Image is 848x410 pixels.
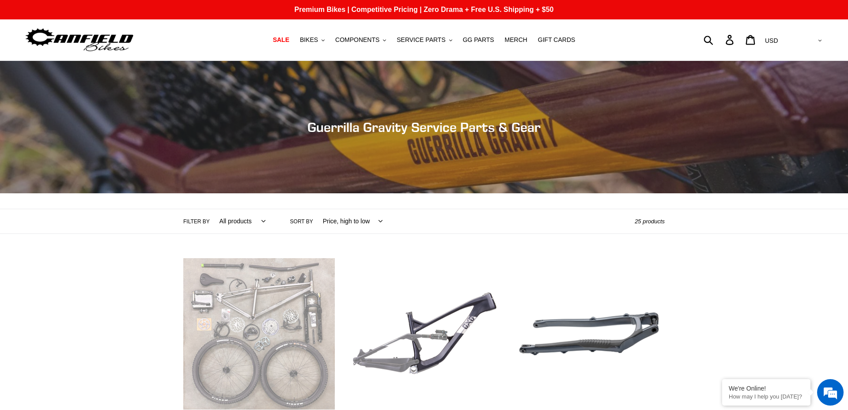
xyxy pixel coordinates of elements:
button: COMPONENTS [331,34,390,46]
button: SERVICE PARTS [392,34,456,46]
p: How may I help you today? [729,393,804,400]
label: Filter by [183,218,210,226]
span: SERVICE PARTS [397,36,445,44]
span: Guerrilla Gravity Service Parts & Gear [307,119,541,135]
span: GIFT CARDS [538,36,575,44]
label: Sort by [290,218,313,226]
img: Canfield Bikes [24,26,135,54]
div: We're Online! [729,385,804,392]
span: MERCH [505,36,527,44]
span: SALE [273,36,289,44]
button: BIKES [295,34,329,46]
span: COMPONENTS [335,36,379,44]
a: MERCH [500,34,532,46]
span: 25 products [635,218,665,225]
span: BIKES [300,36,318,44]
a: GG PARTS [458,34,499,46]
a: GIFT CARDS [534,34,580,46]
a: SALE [269,34,294,46]
input: Search [708,30,731,49]
span: GG PARTS [463,36,494,44]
